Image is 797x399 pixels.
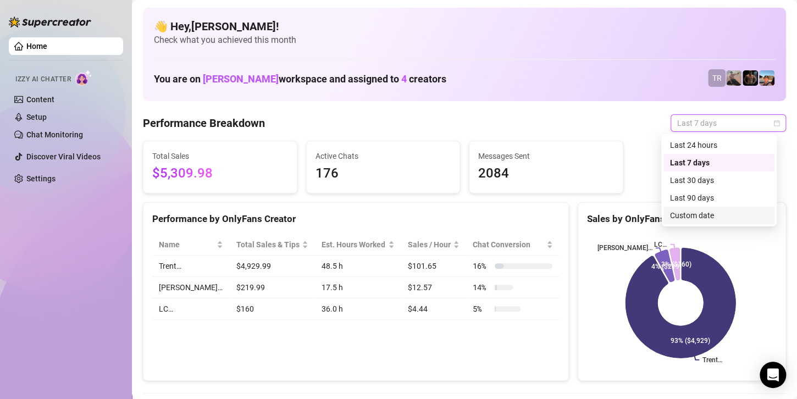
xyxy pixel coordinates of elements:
img: LC [726,70,741,86]
img: Zach [759,70,774,86]
h1: You are on workspace and assigned to creators [154,73,446,85]
text: Trent… [702,356,722,364]
div: Last 24 hours [670,139,768,151]
div: Last 30 days [663,171,774,189]
th: Total Sales & Tips [230,234,316,256]
td: LC… [152,298,230,320]
div: Performance by OnlyFans Creator [152,212,560,226]
a: Setup [26,113,47,121]
span: Chat Conversion [473,239,544,251]
td: $219.99 [230,277,316,298]
div: Last 7 days [670,157,768,169]
div: Custom date [663,207,774,224]
div: Open Intercom Messenger [760,362,786,388]
a: Discover Viral Videos [26,152,101,161]
th: Sales / Hour [401,234,466,256]
td: Trent… [152,256,230,277]
th: Chat Conversion [466,234,560,256]
div: Last 30 days [670,174,768,186]
span: Total Sales & Tips [236,239,300,251]
span: $5,309.98 [152,163,288,184]
div: Custom date [670,209,768,221]
td: $4,929.99 [230,256,316,277]
span: Last 7 days [677,115,779,131]
td: [PERSON_NAME]… [152,277,230,298]
td: 36.0 h [315,298,401,320]
span: 16 % [473,260,490,272]
th: Name [152,234,230,256]
a: Home [26,42,47,51]
div: Last 90 days [663,189,774,207]
span: Messages Sent [478,150,614,162]
span: 5 % [473,303,490,315]
span: 14 % [473,281,490,293]
td: $160 [230,298,316,320]
img: logo-BBDzfeDw.svg [9,16,91,27]
img: Trent [743,70,758,86]
span: TR [712,72,722,84]
span: Check what you achieved this month [154,34,775,46]
span: Active Chats [316,150,451,162]
text: [PERSON_NAME]… [597,244,652,252]
div: Est. Hours Worked [322,239,386,251]
div: Last 90 days [670,192,768,204]
img: AI Chatter [75,70,92,86]
a: Chat Monitoring [26,130,83,139]
span: 176 [316,163,451,184]
span: 4 [401,73,407,85]
td: $4.44 [401,298,466,320]
text: LC… [654,241,667,248]
h4: 👋 Hey, [PERSON_NAME] ! [154,19,775,34]
td: 17.5 h [315,277,401,298]
td: $101.65 [401,256,466,277]
a: Content [26,95,54,104]
h4: Performance Breakdown [143,115,265,131]
div: Sales by OnlyFans Creator [587,212,777,226]
div: Last 7 days [663,154,774,171]
span: Name [159,239,214,251]
span: Sales / Hour [408,239,451,251]
td: $12.57 [401,277,466,298]
td: 48.5 h [315,256,401,277]
span: Izzy AI Chatter [15,74,71,85]
a: Settings [26,174,56,183]
span: [PERSON_NAME] [203,73,279,85]
span: calendar [773,120,780,126]
span: 2084 [478,163,614,184]
span: Total Sales [152,150,288,162]
div: Last 24 hours [663,136,774,154]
